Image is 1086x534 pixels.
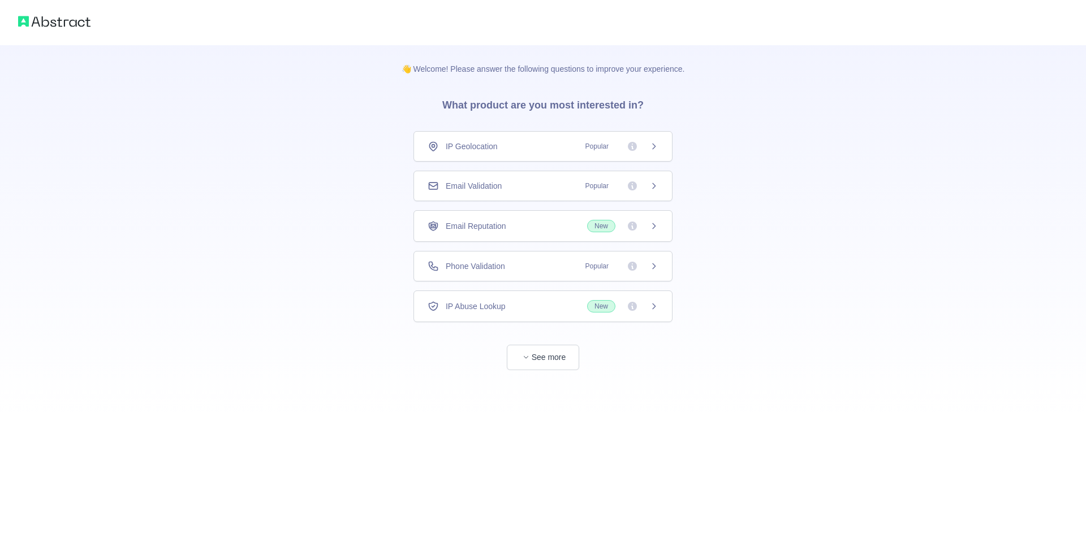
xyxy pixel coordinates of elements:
[587,220,615,232] span: New
[383,45,703,75] p: 👋 Welcome! Please answer the following questions to improve your experience.
[579,141,615,152] span: Popular
[424,75,662,131] h3: What product are you most interested in?
[446,141,498,152] span: IP Geolocation
[579,261,615,272] span: Popular
[579,180,615,192] span: Popular
[18,14,90,29] img: Abstract logo
[446,301,506,312] span: IP Abuse Lookup
[446,180,502,192] span: Email Validation
[446,261,505,272] span: Phone Validation
[446,220,506,232] span: Email Reputation
[587,300,615,312] span: New
[507,345,579,370] button: See more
